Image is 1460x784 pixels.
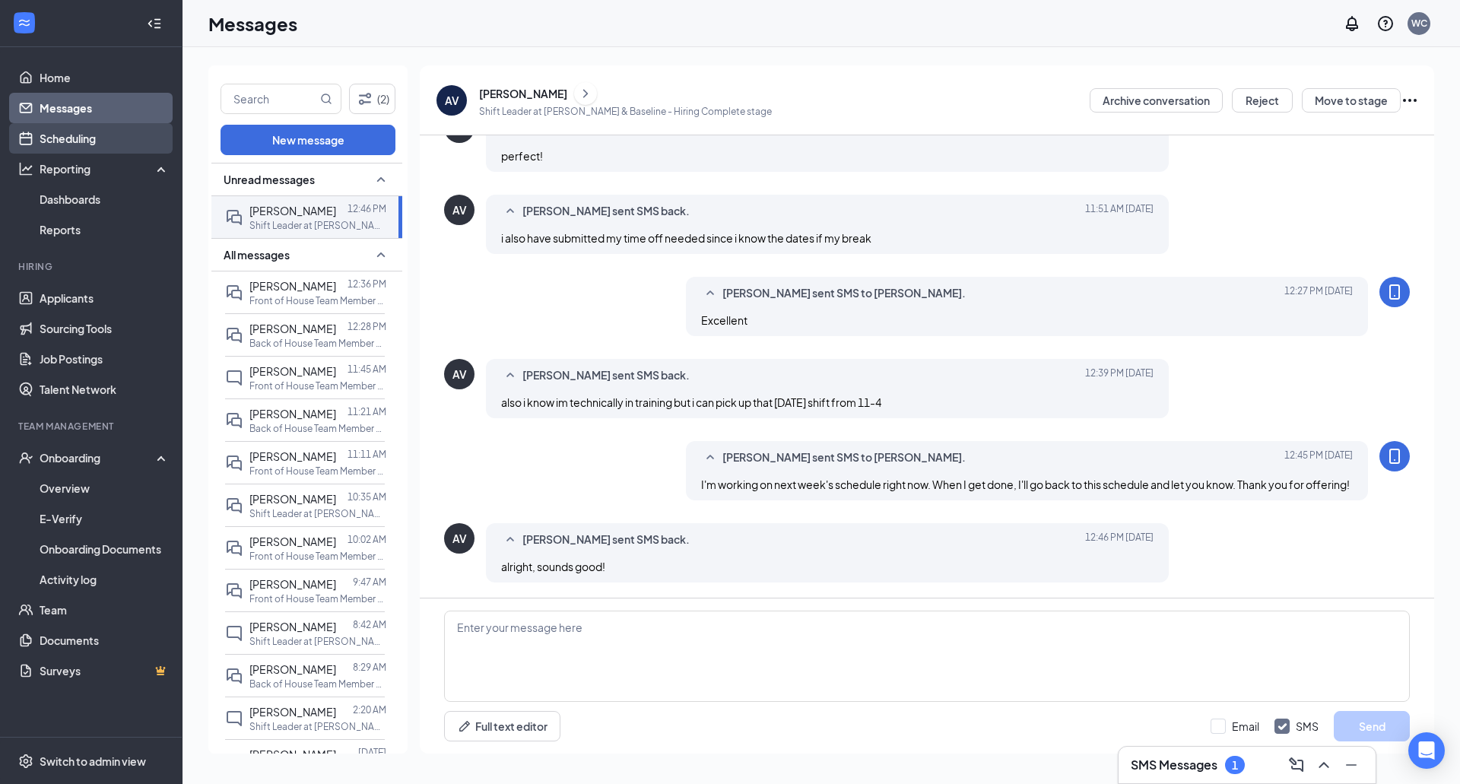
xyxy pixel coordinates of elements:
[249,577,336,591] span: [PERSON_NAME]
[457,719,472,734] svg: Pen
[1312,753,1336,777] button: ChevronUp
[1343,14,1361,33] svg: Notifications
[40,184,170,214] a: Dashboards
[1315,756,1333,774] svg: ChevronUp
[1232,759,1238,772] div: 1
[225,624,243,643] svg: ChatInactive
[348,320,386,333] p: 12:28 PM
[225,284,243,302] svg: DoubleChat
[18,450,33,465] svg: UserCheck
[1085,531,1154,549] span: [DATE] 12:46 PM
[249,279,336,293] span: [PERSON_NAME]
[40,62,170,93] a: Home
[18,754,33,769] svg: Settings
[225,539,243,557] svg: DoubleChat
[1232,88,1293,113] button: Reject
[249,407,336,421] span: [PERSON_NAME]
[501,531,519,549] svg: SmallChevronUp
[249,720,386,733] p: Shift Leader at [PERSON_NAME] & Baseline
[40,655,170,686] a: SurveysCrown
[358,746,386,759] p: [DATE]
[40,450,157,465] div: Onboarding
[1408,732,1445,769] div: Open Intercom Messenger
[1342,756,1360,774] svg: Minimize
[225,369,243,387] svg: ChatInactive
[1339,753,1363,777] button: Minimize
[1302,88,1401,113] button: Move to stage
[249,294,386,307] p: Front of House Team Member at [GEOGRAPHIC_DATA] & Baseline
[249,592,386,605] p: Front of House Team Member at [GEOGRAPHIC_DATA] & Baseline
[578,84,593,103] svg: ChevronRight
[225,752,243,770] svg: ChatInactive
[1284,449,1353,467] span: [DATE] 12:45 PM
[40,123,170,154] a: Scheduling
[348,405,386,418] p: 11:21 AM
[249,337,386,350] p: Back of House Team Member at [GEOGRAPHIC_DATA] & Baseline
[40,283,170,313] a: Applicants
[224,172,315,187] span: Unread messages
[522,531,690,549] span: [PERSON_NAME] sent SMS back.
[225,709,243,728] svg: ChatInactive
[225,582,243,600] svg: DoubleChat
[224,247,290,262] span: All messages
[349,84,395,114] button: Filter (2)
[40,754,146,769] div: Switch to admin view
[372,246,390,264] svg: SmallChevronUp
[348,448,386,461] p: 11:11 AM
[348,363,386,376] p: 11:45 AM
[348,202,386,215] p: 12:46 PM
[1284,753,1309,777] button: ComposeMessage
[40,214,170,245] a: Reports
[522,202,690,221] span: [PERSON_NAME] sent SMS back.
[249,422,386,435] p: Back of House Team Member at [GEOGRAPHIC_DATA] & Baseline
[249,204,336,217] span: [PERSON_NAME]
[40,595,170,625] a: Team
[40,503,170,534] a: E-Verify
[353,618,386,631] p: 8:42 AM
[249,635,386,648] p: Shift Leader at [PERSON_NAME] & Baseline
[40,313,170,344] a: Sourcing Tools
[249,492,336,506] span: [PERSON_NAME]
[221,125,395,155] button: New message
[1385,447,1404,465] svg: MobileSms
[701,449,719,467] svg: SmallChevronUp
[1090,88,1223,113] button: Archive conversation
[372,170,390,189] svg: SmallChevronUp
[40,344,170,374] a: Job Postings
[445,93,459,108] div: AV
[225,208,243,227] svg: DoubleChat
[18,420,167,433] div: Team Management
[701,284,719,303] svg: SmallChevronUp
[501,231,871,245] span: i also have submitted my time off needed since i know the dates if my break
[249,550,386,563] p: Front of House Team Member at [GEOGRAPHIC_DATA] & Baseline
[18,260,167,273] div: Hiring
[501,560,605,573] span: alright, sounds good!
[501,367,519,385] svg: SmallChevronUp
[501,395,881,409] span: also i know im technically in training but i can pick up that [DATE] shift from 11-4
[353,703,386,716] p: 2:20 AM
[1334,711,1410,741] button: Send
[40,374,170,405] a: Talent Network
[522,367,690,385] span: [PERSON_NAME] sent SMS back.
[249,449,336,463] span: [PERSON_NAME]
[1085,202,1154,221] span: [DATE] 11:51 AM
[249,705,336,719] span: [PERSON_NAME]
[249,620,336,633] span: [PERSON_NAME]
[1376,14,1395,33] svg: QuestionInfo
[249,379,386,392] p: Front of House Team Member at [GEOGRAPHIC_DATA] & Baseline
[249,662,336,676] span: [PERSON_NAME]
[501,149,543,163] span: perfect!
[249,535,336,548] span: [PERSON_NAME]
[1287,756,1306,774] svg: ComposeMessage
[249,322,336,335] span: [PERSON_NAME]
[353,661,386,674] p: 8:29 AM
[249,507,386,520] p: Shift Leader at [PERSON_NAME] & Baseline
[722,284,966,303] span: [PERSON_NAME] sent SMS to [PERSON_NAME].
[249,364,336,378] span: [PERSON_NAME]
[40,93,170,123] a: Messages
[444,711,560,741] button: Full text editorPen
[221,84,317,113] input: Search
[1085,367,1154,385] span: [DATE] 12:39 PM
[356,90,374,108] svg: Filter
[701,478,1350,491] span: I'm working on next week's schedule right now. When I get done, I'll go back to this schedule and...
